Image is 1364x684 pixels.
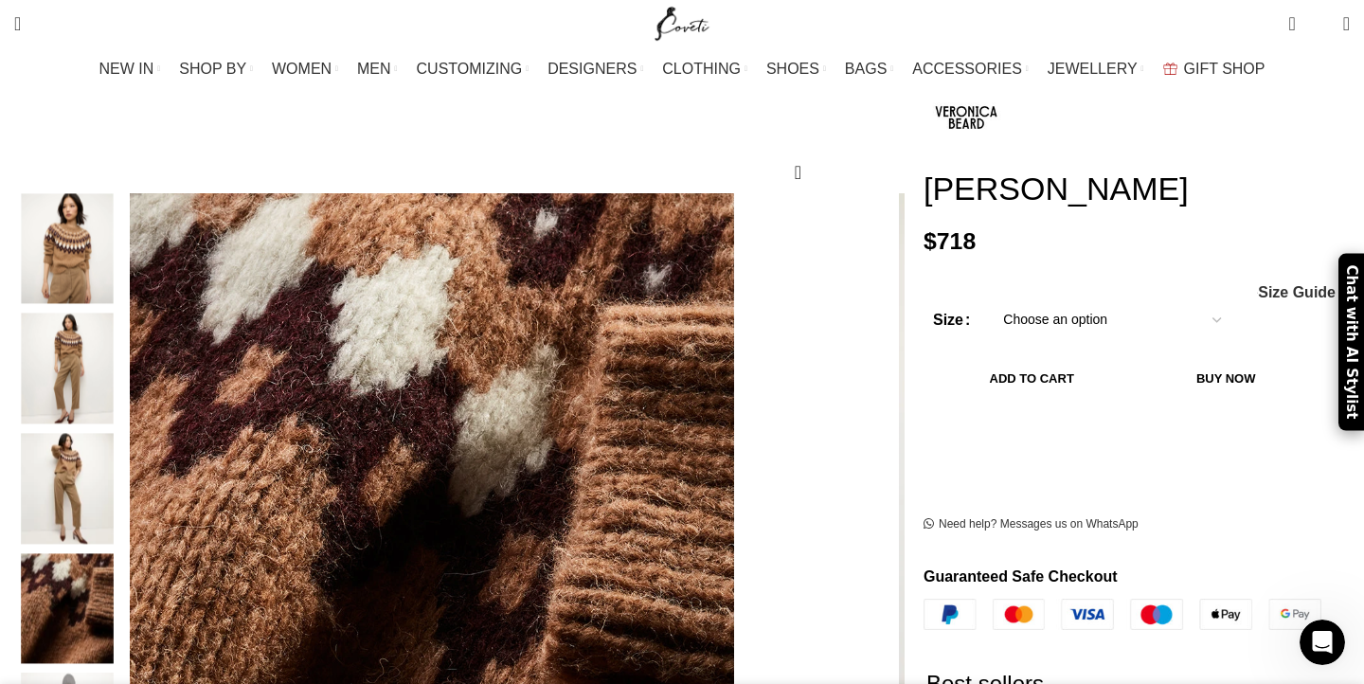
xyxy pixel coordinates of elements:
[1048,60,1138,78] span: JEWELLERY
[924,568,1118,585] strong: Guaranteed Safe Checkout
[845,60,887,78] span: BAGS
[924,599,1321,631] img: guaranteed-safe-checkout-bordered.j
[766,60,819,78] span: SHOES
[9,193,125,304] img: Veronica Beard
[1290,9,1304,24] span: 0
[1279,5,1304,43] a: 0
[924,517,1139,532] a: Need help? Messages us on WhatsApp
[924,75,1009,160] img: Veronica Beard
[5,50,1359,88] div: Main navigation
[912,60,1022,78] span: ACCESSORIES
[1310,5,1329,43] div: My Wishlist
[1258,285,1336,300] span: Size Guide
[845,50,893,88] a: BAGS
[662,50,747,88] a: CLOTHING
[924,228,937,254] span: $
[357,50,397,88] a: MEN
[417,50,529,88] a: CUSTOMIZING
[357,60,391,78] span: MEN
[9,314,125,434] div: 3 / 6
[933,359,1130,399] button: Add to cart
[1140,359,1312,399] button: Buy now
[179,60,246,78] span: SHOP BY
[662,60,741,78] span: CLOTHING
[1257,285,1336,300] a: Size Guide
[9,193,125,314] div: 2 / 6
[924,228,976,254] bdi: 718
[766,50,826,88] a: SHOES
[1314,19,1328,33] span: 0
[99,50,161,88] a: NEW IN
[1163,63,1177,75] img: GiftBag
[9,314,125,424] img: Veronica Beard Clothing
[9,433,125,553] div: 4 / 6
[179,50,253,88] a: SHOP BY
[417,60,523,78] span: CUSTOMIZING
[9,553,125,664] img: Veronica Beard Sweater
[945,414,1286,459] iframe: Beveiligd Express Checkout-frame
[912,50,1029,88] a: ACCESSORIES
[547,60,637,78] span: DESIGNERS
[1184,60,1265,78] span: GIFT SHOP
[5,5,30,43] a: Search
[272,50,338,88] a: WOMEN
[99,60,154,78] span: NEW IN
[272,60,332,78] span: WOMEN
[933,308,970,333] label: Size
[547,50,643,88] a: DESIGNERS
[1048,50,1144,88] a: JEWELLERY
[651,14,714,30] a: Site logo
[1300,620,1345,665] iframe: Intercom live chat
[924,170,1350,208] h1: [PERSON_NAME]
[1163,50,1265,88] a: GIFT SHOP
[9,553,125,674] div: 5 / 6
[9,433,125,544] img: Anne Fairisle Pullover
